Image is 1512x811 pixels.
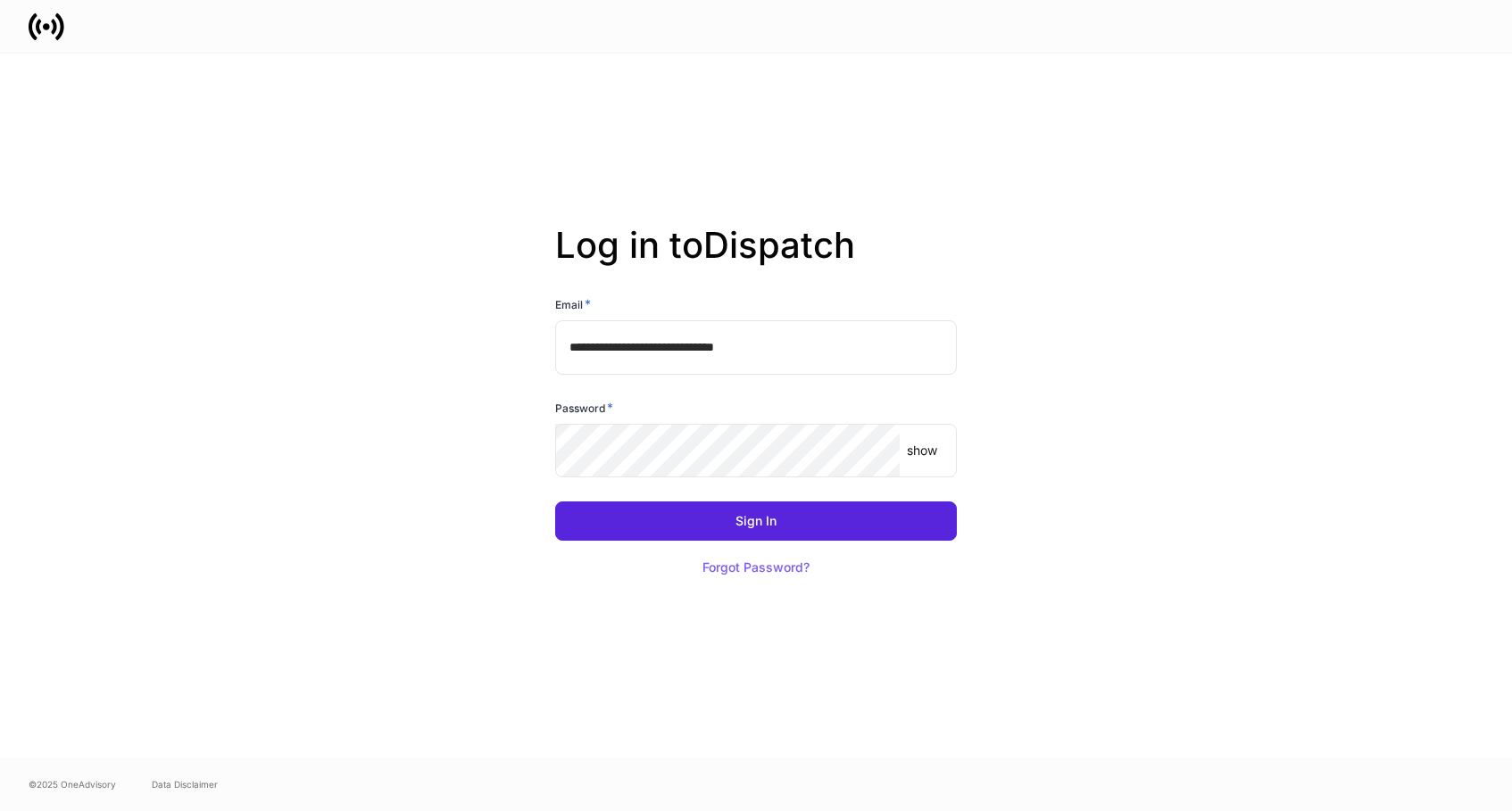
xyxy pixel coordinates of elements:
h6: Password [555,399,613,417]
div: Forgot Password? [702,561,810,574]
span: © 2025 OneAdvisory [29,777,116,791]
a: Data Disclaimer [152,777,218,791]
div: Sign In [735,515,777,527]
h6: Email [555,295,591,313]
button: Sign In [555,501,957,541]
button: Forgot Password? [680,548,832,587]
h2: Log in to Dispatch [555,224,957,295]
p: show [907,442,937,459]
